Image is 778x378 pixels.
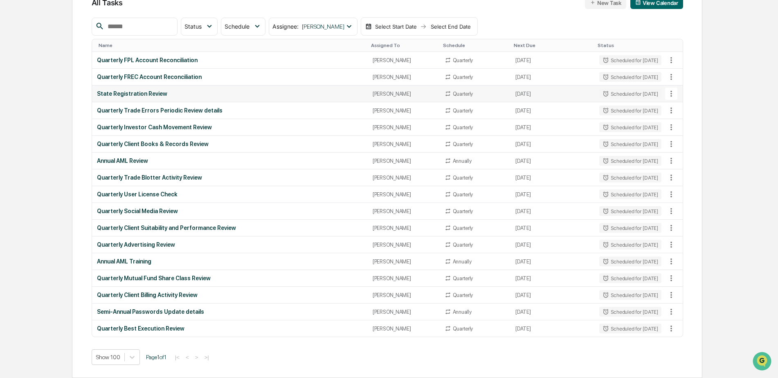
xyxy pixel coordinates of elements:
[428,23,473,30] div: Select End Date
[599,72,661,82] div: Scheduled for [DATE]
[97,124,363,130] div: Quarterly Investor Cash Movement Review
[373,108,435,114] div: [PERSON_NAME]
[510,320,594,337] td: [DATE]
[510,69,594,85] td: [DATE]
[453,141,473,147] div: Quarterly
[373,191,435,198] div: [PERSON_NAME]
[453,91,473,97] div: Quarterly
[666,43,683,48] div: Toggle SortBy
[514,43,591,48] div: Toggle SortBy
[97,191,363,198] div: Quarterly User License Check
[373,259,435,265] div: [PERSON_NAME]
[97,308,363,315] div: Semi-Annual Passwords Update details
[510,253,594,270] td: [DATE]
[510,220,594,236] td: [DATE]
[599,89,661,99] div: Scheduled for [DATE]
[373,292,435,298] div: [PERSON_NAME]
[28,71,103,77] div: We're available if you need us!
[56,100,105,115] a: 🗄️Attestations
[97,174,363,181] div: Quarterly Trade Blotter Activity Review
[510,287,594,304] td: [DATE]
[599,240,661,250] div: Scheduled for [DATE]
[453,309,472,315] div: Annually
[8,104,15,110] div: 🖐️
[97,57,363,63] div: Quarterly FPL Account Reconciliation
[443,43,508,48] div: Toggle SortBy
[373,242,435,248] div: [PERSON_NAME]
[373,275,435,281] div: [PERSON_NAME]
[184,23,202,30] span: Status
[453,124,473,130] div: Quarterly
[599,122,661,132] div: Scheduled for [DATE]
[453,158,472,164] div: Annually
[599,55,661,65] div: Scheduled for [DATE]
[453,259,472,265] div: Annually
[453,108,473,114] div: Quarterly
[99,43,364,48] div: Toggle SortBy
[58,138,99,145] a: Powered byPylon
[8,63,23,77] img: 1746055101610-c473b297-6a78-478c-a979-82029cc54cd1
[97,241,363,248] div: Quarterly Advertising Review
[510,153,594,169] td: [DATE]
[97,107,363,114] div: Quarterly Trade Errors Periodic Review details
[373,23,418,30] div: Select Start Date
[752,351,774,373] iframe: Open customer support
[510,102,594,119] td: [DATE]
[453,74,473,80] div: Quarterly
[598,43,663,48] div: Toggle SortBy
[510,169,594,186] td: [DATE]
[8,17,149,30] p: How can we help?
[599,324,661,333] div: Scheduled for [DATE]
[225,23,250,30] span: Schedule
[453,292,473,298] div: Quarterly
[373,208,435,214] div: [PERSON_NAME]
[373,309,435,315] div: [PERSON_NAME]
[599,156,661,166] div: Scheduled for [DATE]
[599,189,661,199] div: Scheduled for [DATE]
[139,65,149,75] button: Start new chat
[302,23,344,30] span: [PERSON_NAME]
[59,104,66,110] div: 🗄️
[373,141,435,147] div: [PERSON_NAME]
[510,136,594,153] td: [DATE]
[599,206,661,216] div: Scheduled for [DATE]
[97,275,363,281] div: Quarterly Mutual Fund Share Class Review
[453,175,473,181] div: Quarterly
[97,74,363,80] div: Quarterly FREC Account Reconciliation
[453,225,473,231] div: Quarterly
[373,74,435,80] div: [PERSON_NAME]
[173,354,182,361] button: |<
[510,270,594,287] td: [DATE]
[453,326,473,332] div: Quarterly
[97,258,363,265] div: Annual AML Training
[373,175,435,181] div: [PERSON_NAME]
[510,52,594,69] td: [DATE]
[28,63,134,71] div: Start new chat
[8,119,15,126] div: 🔎
[453,208,473,214] div: Quarterly
[510,304,594,320] td: [DATE]
[97,157,363,164] div: Annual AML Review
[373,91,435,97] div: [PERSON_NAME]
[599,307,661,317] div: Scheduled for [DATE]
[453,57,473,63] div: Quarterly
[373,57,435,63] div: [PERSON_NAME]
[599,256,661,266] div: Scheduled for [DATE]
[453,191,473,198] div: Quarterly
[510,85,594,102] td: [DATE]
[599,290,661,300] div: Scheduled for [DATE]
[97,90,363,97] div: State Registration Review
[146,354,166,360] span: Page 1 of 1
[67,103,101,111] span: Attestations
[599,139,661,149] div: Scheduled for [DATE]
[16,103,53,111] span: Preclearance
[373,326,435,332] div: [PERSON_NAME]
[510,203,594,220] td: [DATE]
[5,115,55,130] a: 🔎Data Lookup
[510,236,594,253] td: [DATE]
[599,223,661,233] div: Scheduled for [DATE]
[193,354,201,361] button: >
[371,43,436,48] div: Toggle SortBy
